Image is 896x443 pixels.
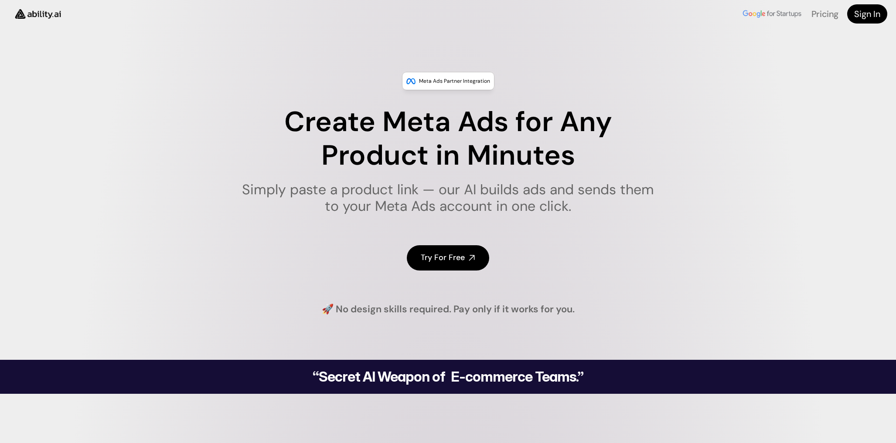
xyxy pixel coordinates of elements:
h4: Sign In [854,8,880,20]
a: Try For Free [407,245,489,270]
h1: Simply paste a product link — our AI builds ads and sends them to your Meta Ads account in one cl... [236,181,660,215]
h4: Try For Free [421,252,465,263]
h2: “Secret AI Weapon of E-commerce Teams.” [290,370,606,384]
p: Meta Ads Partner Integration [419,77,490,85]
h4: 🚀 No design skills required. Pay only if it works for you. [322,303,575,316]
a: Pricing [811,8,838,20]
a: Sign In [847,4,887,24]
h1: Create Meta Ads for Any Product in Minutes [236,105,660,172]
